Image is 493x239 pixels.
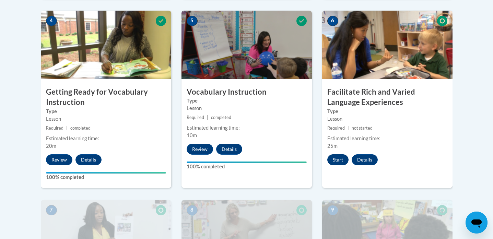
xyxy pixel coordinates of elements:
div: Your progress [46,172,166,174]
div: Lesson [187,105,307,112]
span: Required [327,126,345,131]
span: Required [46,126,63,131]
img: Course Image [181,11,312,79]
div: Estimated learning time: [187,124,307,132]
label: Type [327,108,447,115]
button: Details [75,154,102,165]
label: 100% completed [187,163,307,170]
span: 25m [327,143,338,149]
img: Course Image [322,11,453,79]
button: Start [327,154,349,165]
button: Review [46,154,72,165]
div: Estimated learning time: [46,135,166,142]
h3: Getting Ready for Vocabulary Instruction [41,87,171,108]
span: completed [70,126,91,131]
h3: Vocabulary Instruction [181,87,312,97]
div: Lesson [327,115,447,123]
span: 8 [187,205,198,215]
span: 7 [46,205,57,215]
label: Type [187,97,307,105]
span: 20m [46,143,56,149]
span: 6 [327,16,338,26]
div: Lesson [46,115,166,123]
span: not started [352,126,373,131]
span: completed [211,115,231,120]
span: 4 [46,16,57,26]
span: | [66,126,68,131]
div: Estimated learning time: [327,135,447,142]
label: Type [46,108,166,115]
button: Details [352,154,378,165]
button: Details [216,144,242,155]
span: 10m [187,132,197,138]
iframe: Button to launch messaging window [466,212,488,234]
img: Course Image [41,11,171,79]
h3: Facilitate Rich and Varied Language Experiences [322,87,453,108]
button: Review [187,144,213,155]
span: | [207,115,208,120]
span: | [348,126,349,131]
div: Your progress [187,162,307,163]
span: 5 [187,16,198,26]
label: 100% completed [46,174,166,181]
span: Required [187,115,204,120]
span: 9 [327,205,338,215]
